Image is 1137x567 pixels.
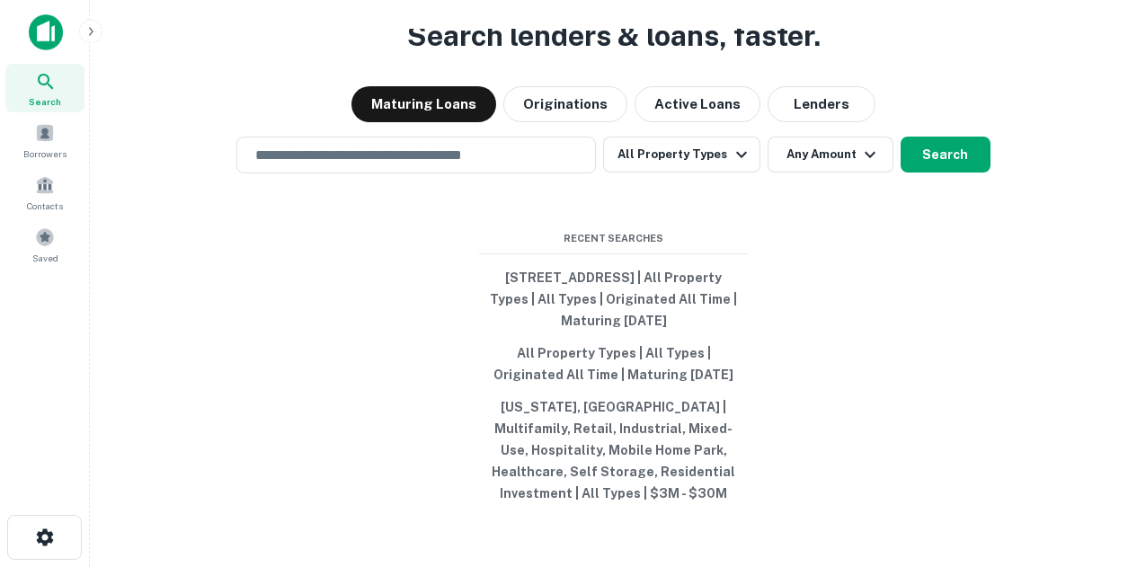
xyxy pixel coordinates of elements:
[5,168,84,217] a: Contacts
[29,94,61,109] span: Search
[27,199,63,213] span: Contacts
[5,64,84,112] a: Search
[5,116,84,164] a: Borrowers
[479,391,749,509] button: [US_STATE], [GEOGRAPHIC_DATA] | Multifamily, Retail, Industrial, Mixed-Use, Hospitality, Mobile H...
[503,86,627,122] button: Originations
[768,86,875,122] button: Lenders
[901,137,990,173] button: Search
[5,220,84,269] a: Saved
[768,137,893,173] button: Any Amount
[479,231,749,246] span: Recent Searches
[29,14,63,50] img: capitalize-icon.png
[479,337,749,391] button: All Property Types | All Types | Originated All Time | Maturing [DATE]
[479,261,749,337] button: [STREET_ADDRESS] | All Property Types | All Types | Originated All Time | Maturing [DATE]
[351,86,496,122] button: Maturing Loans
[23,146,67,161] span: Borrowers
[603,137,759,173] button: All Property Types
[635,86,760,122] button: Active Loans
[1047,423,1137,509] iframe: Chat Widget
[407,14,821,58] h3: Search lenders & loans, faster.
[32,251,58,265] span: Saved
